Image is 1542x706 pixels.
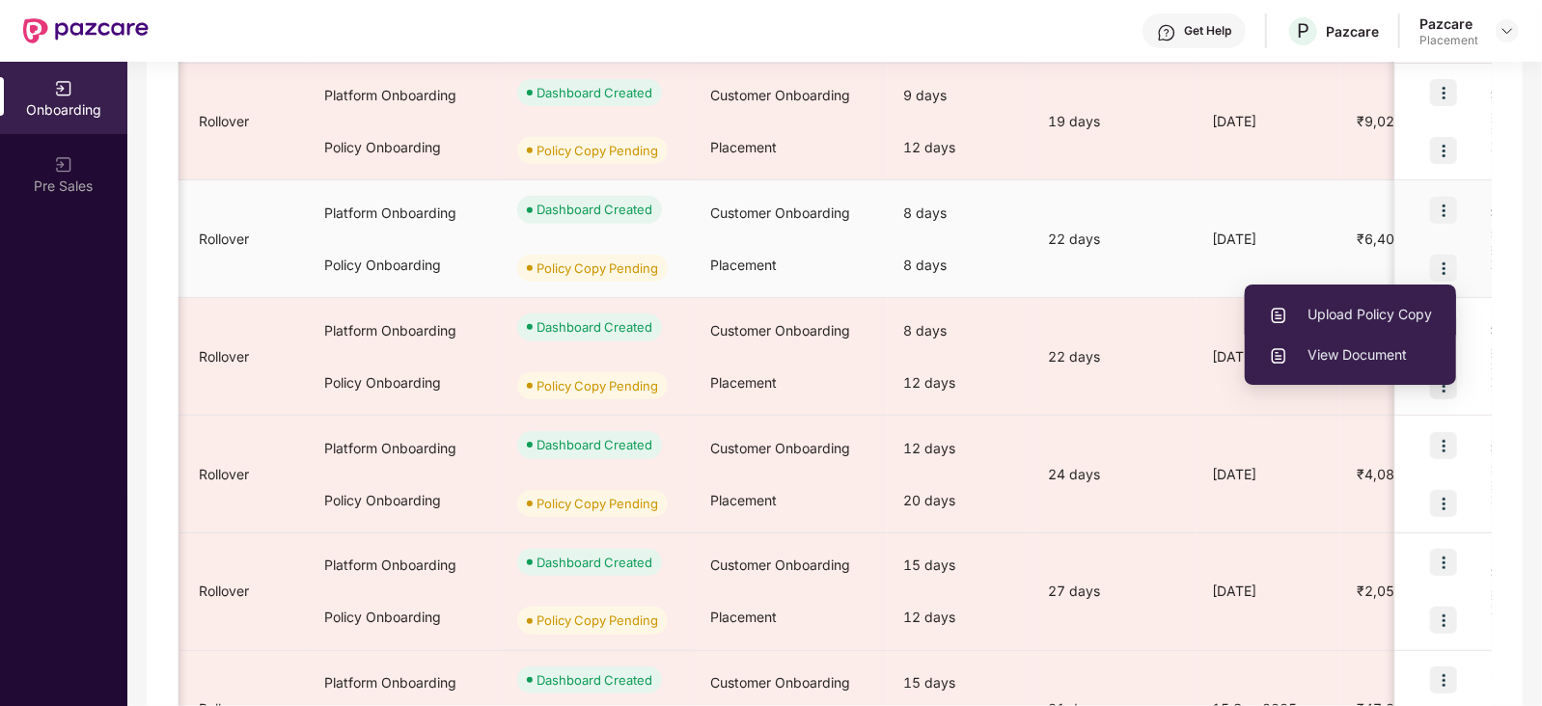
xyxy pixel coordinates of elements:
div: 15 days [888,539,1033,591]
div: Policy Onboarding [309,122,502,174]
span: Rollover [183,348,264,365]
div: [DATE] [1197,581,1341,602]
span: Customer Onboarding [710,87,850,103]
div: Dashboard Created [537,553,652,572]
div: [DATE] [1197,111,1341,132]
div: Dashboard Created [537,435,652,454]
img: icon [1430,432,1457,459]
div: [DATE] [1197,346,1341,367]
span: Rollover [183,113,264,129]
div: 22 days [1033,346,1197,367]
span: Placement [710,609,777,625]
span: Upload Policy Copy [1269,304,1432,325]
div: [DATE] [1197,229,1341,250]
div: Policy Copy Pending [537,376,658,395]
div: Platform Onboarding [309,422,502,475]
span: P [1297,19,1309,42]
img: svg+xml;base64,PHN2ZyBpZD0iRHJvcGRvd24tMzJ4MzIiIHhtbG5zPSJodHRwOi8vd3d3LnczLm9yZy8yMDAwL3N2ZyIgd2... [1500,23,1515,39]
span: Customer Onboarding [710,204,850,221]
div: Pazcare [1326,22,1379,41]
span: Rollover [183,231,264,247]
img: icon [1430,607,1457,634]
span: Customer Onboarding [710,557,850,573]
span: ₹2,05,275 [1341,583,1440,599]
div: 12 days [888,122,1033,174]
span: ₹9,02,100 [1341,113,1440,129]
div: Policy Onboarding [309,239,502,291]
div: 12 days [888,591,1033,643]
div: 8 days [888,239,1033,291]
img: icon [1430,79,1457,106]
div: Platform Onboarding [309,69,502,122]
img: icon [1430,549,1457,576]
div: Dashboard Created [537,317,652,337]
div: Platform Onboarding [309,305,502,357]
span: Rollover [183,466,264,482]
div: 27 days [1033,581,1197,602]
div: 19 days [1033,111,1197,132]
img: icon [1430,490,1457,517]
span: ₹6,40,000 [1341,231,1440,247]
img: svg+xml;base64,PHN2ZyBpZD0iSGVscC0zMngzMiIgeG1sbnM9Imh0dHA6Ly93d3cudzMub3JnLzIwMDAvc3ZnIiB3aWR0aD... [1157,23,1176,42]
div: Policy Onboarding [309,475,502,527]
span: Placement [710,257,777,273]
div: Policy Copy Pending [537,258,658,278]
span: ₹4,08,000 [1341,466,1440,482]
div: 20 days [888,475,1033,527]
img: New Pazcare Logo [23,18,149,43]
div: 22 days [1033,229,1197,250]
img: svg+xml;base64,PHN2ZyB3aWR0aD0iMjAiIGhlaWdodD0iMjAiIHZpZXdCb3g9IjAgMCAyMCAyMCIgZmlsbD0ibm9uZSIgeG... [54,79,73,98]
span: Placement [710,492,777,508]
img: svg+xml;base64,PHN2ZyB3aWR0aD0iMjAiIGhlaWdodD0iMjAiIHZpZXdCb3g9IjAgMCAyMCAyMCIgZmlsbD0ibm9uZSIgeG... [54,155,73,175]
img: icon [1430,197,1457,224]
div: [DATE] [1197,464,1341,485]
span: Placement [710,139,777,155]
div: 8 days [888,187,1033,239]
span: Customer Onboarding [710,322,850,339]
div: 12 days [888,357,1033,409]
div: Policy Copy Pending [537,611,658,630]
div: Platform Onboarding [309,187,502,239]
div: Platform Onboarding [309,539,502,591]
img: icon [1430,137,1457,164]
div: Dashboard Created [537,670,652,690]
img: icon [1430,666,1457,693]
img: icon [1430,255,1457,282]
div: Pazcare [1419,14,1478,33]
span: Customer Onboarding [710,674,850,691]
div: Dashboard Created [537,83,652,102]
img: svg+xml;base64,PHN2ZyBpZD0iVXBsb2FkX0xvZ3MiIGRhdGEtbmFtZT0iVXBsb2FkIExvZ3MiIHhtbG5zPSJodHRwOi8vd3... [1269,346,1288,366]
div: 24 days [1033,464,1197,485]
span: Rollover [183,583,264,599]
div: Policy Onboarding [309,591,502,643]
span: Customer Onboarding [710,440,850,456]
span: Placement [710,374,777,391]
div: Dashboard Created [537,200,652,219]
div: Policy Copy Pending [537,494,658,513]
div: 12 days [888,422,1033,475]
span: View Document [1269,344,1432,366]
div: Policy Onboarding [309,357,502,409]
div: Policy Copy Pending [537,141,658,160]
div: Placement [1419,33,1478,48]
div: 8 days [888,305,1033,357]
img: svg+xml;base64,PHN2ZyBpZD0iVXBsb2FkX0xvZ3MiIGRhdGEtbmFtZT0iVXBsb2FkIExvZ3MiIHhtbG5zPSJodHRwOi8vd3... [1269,306,1288,325]
div: 9 days [888,69,1033,122]
div: Get Help [1184,23,1231,39]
